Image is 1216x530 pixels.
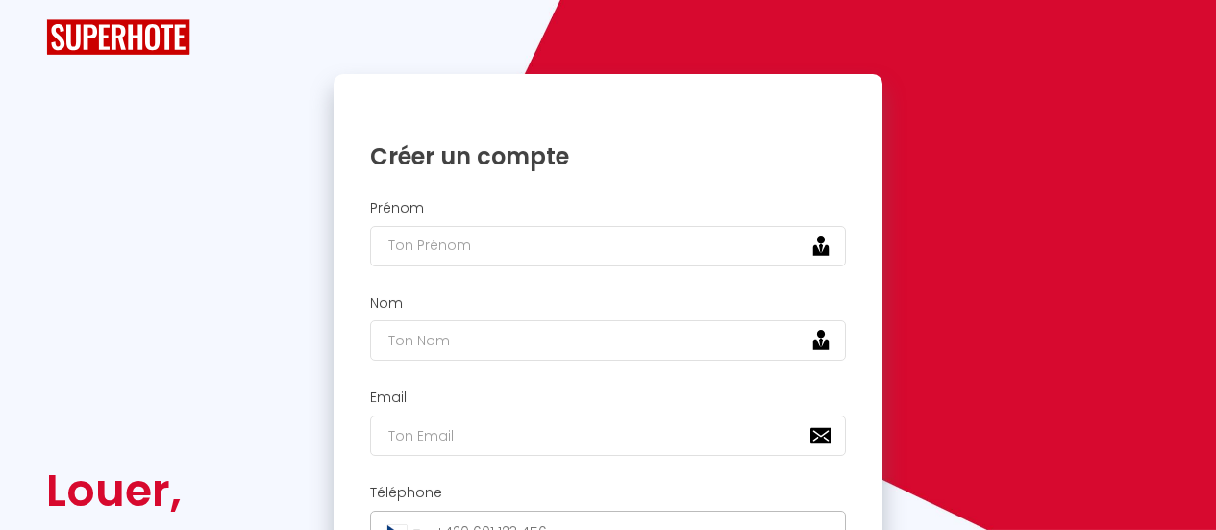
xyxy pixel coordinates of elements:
img: SuperHote logo [46,19,190,55]
h2: Téléphone [370,485,847,501]
div: Louer, [46,456,273,525]
h2: Nom [370,295,847,312]
h2: Email [370,390,847,406]
input: Ton Email [370,416,847,456]
input: Ton Prénom [370,226,847,266]
input: Ton Nom [370,320,847,361]
h1: Créer un compte [370,141,847,171]
h2: Prénom [370,200,847,216]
